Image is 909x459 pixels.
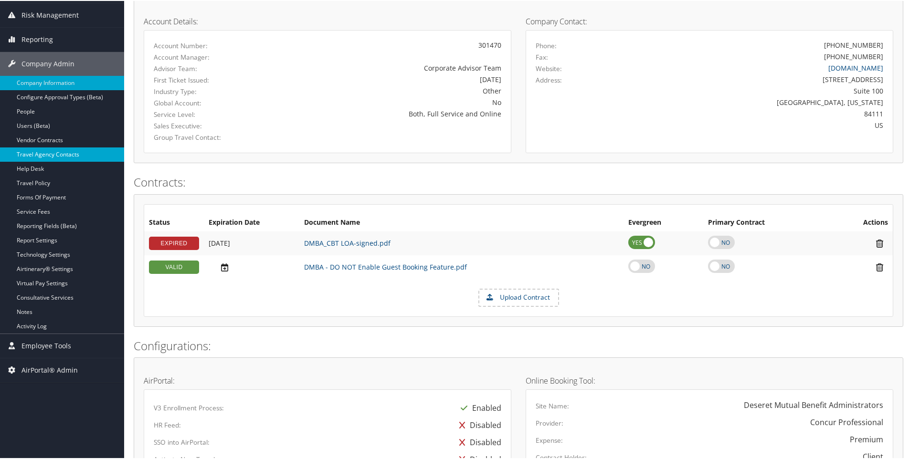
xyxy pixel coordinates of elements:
[154,40,260,50] label: Account Number:
[154,132,260,141] label: Group Travel Contact:
[275,73,501,83] div: [DATE]
[828,213,893,230] th: Actions
[536,435,563,444] label: Expense:
[21,51,74,75] span: Company Admin
[275,62,501,72] div: Corporate Advisor Team
[149,260,199,273] div: VALID
[824,39,883,49] div: [PHONE_NUMBER]
[134,173,903,189] h2: Contracts:
[626,108,884,118] div: 84111
[536,40,557,50] label: Phone:
[209,238,295,247] div: Add/Edit Date
[154,120,260,130] label: Sales Executive:
[536,417,563,427] label: Provider:
[479,289,558,305] label: Upload Contract
[526,17,893,24] h4: Company Contact:
[824,51,883,61] div: [PHONE_NUMBER]
[536,63,562,73] label: Website:
[154,419,181,429] label: HR Feed:
[871,261,888,271] i: Remove Contract
[154,97,260,107] label: Global Account:
[526,376,893,384] h4: Online Booking Tool:
[626,85,884,95] div: Suite 100
[144,376,511,384] h4: AirPortal:
[154,63,260,73] label: Advisor Team:
[275,85,501,95] div: Other
[144,213,204,230] th: Status
[154,109,260,118] label: Service Level:
[21,333,71,357] span: Employee Tools
[536,74,562,84] label: Address:
[154,437,210,446] label: SSO into AirPortal:
[536,400,569,410] label: Site Name:
[21,27,53,51] span: Reporting
[456,398,501,416] div: Enabled
[154,402,224,412] label: V3 Enrollment Process:
[275,108,501,118] div: Both, Full Service and Online
[626,119,884,129] div: US
[810,416,883,427] div: Concur Professional
[703,213,828,230] th: Primary Contract
[149,236,199,249] div: EXPIRED
[299,213,624,230] th: Document Name
[626,73,884,83] div: [STREET_ADDRESS]
[624,213,703,230] th: Evergreen
[275,39,501,49] div: 301470
[454,416,501,433] div: Disabled
[871,238,888,248] i: Remove Contract
[536,52,548,61] label: Fax:
[454,433,501,450] div: Disabled
[144,17,511,24] h4: Account Details:
[209,238,230,247] span: [DATE]
[744,398,883,410] div: Deseret Mutual Benefit Administrators
[21,2,79,26] span: Risk Management
[154,74,260,84] label: First Ticket Issued:
[304,261,467,271] a: DMBA - DO NOT Enable Guest Booking Feature.pdf
[154,86,260,95] label: Industry Type:
[204,213,299,230] th: Expiration Date
[134,337,903,353] h2: Configurations:
[304,238,391,247] a: DMBA_CBT LOA-signed.pdf
[626,96,884,106] div: [GEOGRAPHIC_DATA], [US_STATE]
[209,261,295,271] div: Add/Edit Date
[828,63,883,72] a: [DOMAIN_NAME]
[850,433,883,444] div: Premium
[154,52,260,61] label: Account Manager:
[21,357,78,381] span: AirPortal® Admin
[275,96,501,106] div: No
